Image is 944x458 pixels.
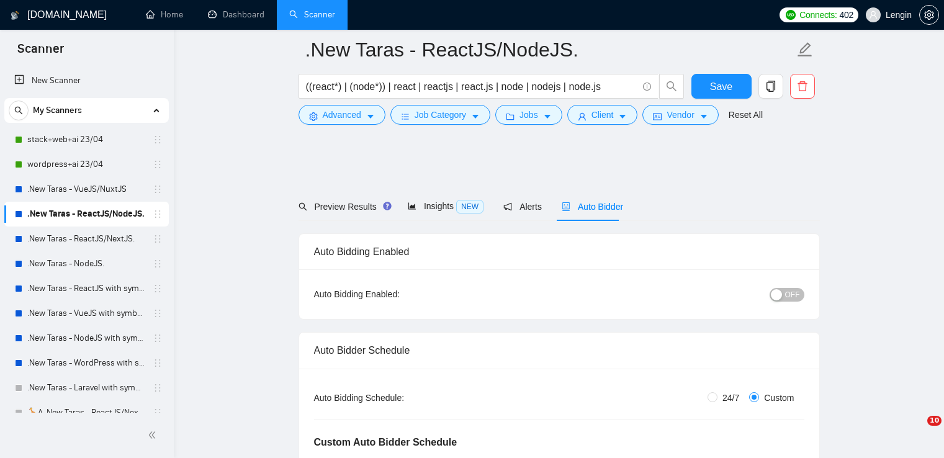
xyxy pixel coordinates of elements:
[27,251,145,276] a: .New Taras - NodeJS.
[758,74,783,99] button: copy
[314,333,804,368] div: Auto Bidder Schedule
[323,108,361,122] span: Advanced
[390,105,490,125] button: barsJob Categorycaret-down
[471,112,480,121] span: caret-down
[314,287,477,301] div: Auto Bidding Enabled:
[401,112,410,121] span: bars
[289,9,335,20] a: searchScanner
[27,375,145,400] a: .New Taras - Laravel with symbols
[659,74,684,99] button: search
[299,202,388,212] span: Preview Results
[562,202,623,212] span: Auto Bidder
[305,34,794,65] input: Scanner name...
[27,202,145,227] a: .New Taras - ReactJS/NodeJS.
[927,416,942,426] span: 10
[153,284,163,294] span: holder
[11,6,19,25] img: logo
[717,391,744,405] span: 24/7
[153,358,163,368] span: holder
[785,288,800,302] span: OFF
[415,108,466,122] span: Job Category
[653,112,662,121] span: idcard
[578,112,587,121] span: user
[920,10,938,20] span: setting
[562,202,570,211] span: robot
[299,105,385,125] button: settingAdvancedcaret-down
[27,276,145,301] a: .New Taras - ReactJS with symbols
[567,105,638,125] button: userClientcaret-down
[543,112,552,121] span: caret-down
[495,105,562,125] button: folderJobscaret-down
[667,108,694,122] span: Vendor
[786,10,796,20] img: upwork-logo.png
[306,79,637,94] input: Search Freelance Jobs...
[9,106,28,115] span: search
[503,202,542,212] span: Alerts
[153,383,163,393] span: holder
[9,101,29,120] button: search
[643,83,651,91] span: info-circle
[27,301,145,326] a: .New Taras - VueJS with symbols
[382,200,393,212] div: Tooltip anchor
[919,5,939,25] button: setting
[27,227,145,251] a: .New Taras - ReactJS/NextJS.
[799,8,837,22] span: Connects:
[759,391,799,405] span: Custom
[153,259,163,269] span: holder
[153,408,163,418] span: holder
[309,112,318,121] span: setting
[33,98,82,123] span: My Scanners
[710,79,732,94] span: Save
[839,8,853,22] span: 402
[27,127,145,152] a: stack+web+ai 23/04
[153,135,163,145] span: holder
[208,9,264,20] a: dashboardDashboard
[902,416,932,446] iframe: Intercom live chat
[691,74,752,99] button: Save
[869,11,878,19] span: user
[153,234,163,244] span: holder
[27,152,145,177] a: wordpress+ai 23/04
[14,68,159,93] a: New Scanner
[153,209,163,219] span: holder
[153,184,163,194] span: holder
[506,112,515,121] span: folder
[314,391,477,405] div: Auto Bidding Schedule:
[618,112,627,121] span: caret-down
[660,81,683,92] span: search
[146,9,183,20] a: homeHome
[148,429,160,441] span: double-left
[642,105,718,125] button: idcardVendorcaret-down
[503,202,512,211] span: notification
[27,326,145,351] a: .New Taras - NodeJS with symbols
[153,333,163,343] span: holder
[919,10,939,20] a: setting
[153,159,163,169] span: holder
[519,108,538,122] span: Jobs
[366,112,375,121] span: caret-down
[27,177,145,202] a: .New Taras - VueJS/NuxtJS
[797,42,813,58] span: edit
[7,40,74,66] span: Scanner
[729,108,763,122] a: Reset All
[408,201,483,211] span: Insights
[759,81,783,92] span: copy
[314,234,804,269] div: Auto Bidding Enabled
[790,74,815,99] button: delete
[153,308,163,318] span: holder
[791,81,814,92] span: delete
[314,435,457,450] h5: Custom Auto Bidder Schedule
[456,200,483,213] span: NEW
[299,202,307,211] span: search
[408,202,416,210] span: area-chart
[699,112,708,121] span: caret-down
[591,108,614,122] span: Client
[27,351,145,375] a: .New Taras - WordPress with symbols
[27,400,145,425] a: 🦒A .New Taras - ReactJS/NextJS usual 23/04
[4,68,169,93] li: New Scanner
